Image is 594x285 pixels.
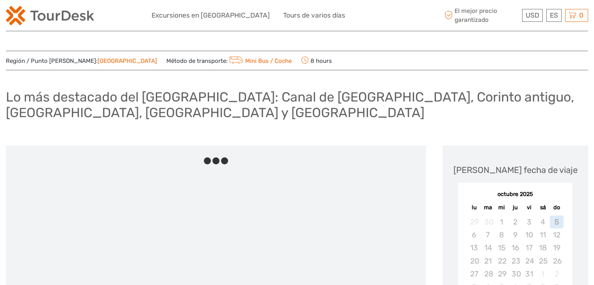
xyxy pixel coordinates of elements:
[458,191,573,199] div: octubre 2025
[522,216,536,228] div: Not available viernes, 3 de octubre de 2025
[6,6,94,25] img: 2254-3441b4b5-4e5f-4d00-b396-31f1d84a6ebf_logo_small.png
[550,267,564,280] div: Not available domingo, 2 de noviembre de 2025
[495,241,508,254] div: Not available miércoles, 15 de octubre de 2025
[481,202,495,213] div: ma
[467,216,481,228] div: Not available lunes, 29 de septiembre de 2025
[508,228,522,241] div: Not available jueves, 9 de octubre de 2025
[6,89,588,121] h1: Lo más destacado del [GEOGRAPHIC_DATA]: Canal de [GEOGRAPHIC_DATA], Corinto antiguo, [GEOGRAPHIC_...
[481,241,495,254] div: Not available martes, 14 de octubre de 2025
[550,202,564,213] div: do
[495,216,508,228] div: Not available miércoles, 1 de octubre de 2025
[536,228,549,241] div: Not available sábado, 11 de octubre de 2025
[467,267,481,280] div: Not available lunes, 27 de octubre de 2025
[467,202,481,213] div: lu
[228,57,292,64] a: Mini Bus / Coche
[481,267,495,280] div: Not available martes, 28 de octubre de 2025
[301,55,332,66] span: 8 hours
[526,11,539,19] span: USD
[550,255,564,267] div: Not available domingo, 26 de octubre de 2025
[453,164,578,176] div: [PERSON_NAME] fecha de viaje
[467,228,481,241] div: Not available lunes, 6 de octubre de 2025
[536,202,549,213] div: sá
[536,267,549,280] div: Not available sábado, 1 de noviembre de 2025
[550,228,564,241] div: Not available domingo, 12 de octubre de 2025
[467,241,481,254] div: Not available lunes, 13 de octubre de 2025
[98,57,157,64] a: [GEOGRAPHIC_DATA]
[283,10,345,21] a: Tours de varios días
[481,255,495,267] div: Not available martes, 21 de octubre de 2025
[495,202,508,213] div: mi
[166,55,292,66] span: Método de transporte:
[6,57,157,65] span: Región / Punto [PERSON_NAME]:
[152,10,270,21] a: Excursiones en [GEOGRAPHIC_DATA]
[550,216,564,228] div: Not available domingo, 5 de octubre de 2025
[522,228,536,241] div: Not available viernes, 10 de octubre de 2025
[481,216,495,228] div: Not available martes, 30 de septiembre de 2025
[508,216,522,228] div: Not available jueves, 2 de octubre de 2025
[508,241,522,254] div: Not available jueves, 16 de octubre de 2025
[495,228,508,241] div: Not available miércoles, 8 de octubre de 2025
[495,267,508,280] div: Not available miércoles, 29 de octubre de 2025
[508,202,522,213] div: ju
[536,216,549,228] div: Not available sábado, 4 de octubre de 2025
[467,255,481,267] div: Not available lunes, 20 de octubre de 2025
[481,228,495,241] div: Not available martes, 7 de octubre de 2025
[550,241,564,254] div: Not available domingo, 19 de octubre de 2025
[442,7,520,24] span: El mejor precio garantizado
[508,267,522,280] div: Not available jueves, 30 de octubre de 2025
[536,255,549,267] div: Not available sábado, 25 de octubre de 2025
[522,241,536,254] div: Not available viernes, 17 de octubre de 2025
[508,255,522,267] div: Not available jueves, 23 de octubre de 2025
[536,241,549,254] div: Not available sábado, 18 de octubre de 2025
[495,255,508,267] div: Not available miércoles, 22 de octubre de 2025
[522,267,536,280] div: Not available viernes, 31 de octubre de 2025
[522,202,536,213] div: vi
[546,9,562,22] div: ES
[578,11,585,19] span: 0
[522,255,536,267] div: Not available viernes, 24 de octubre de 2025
